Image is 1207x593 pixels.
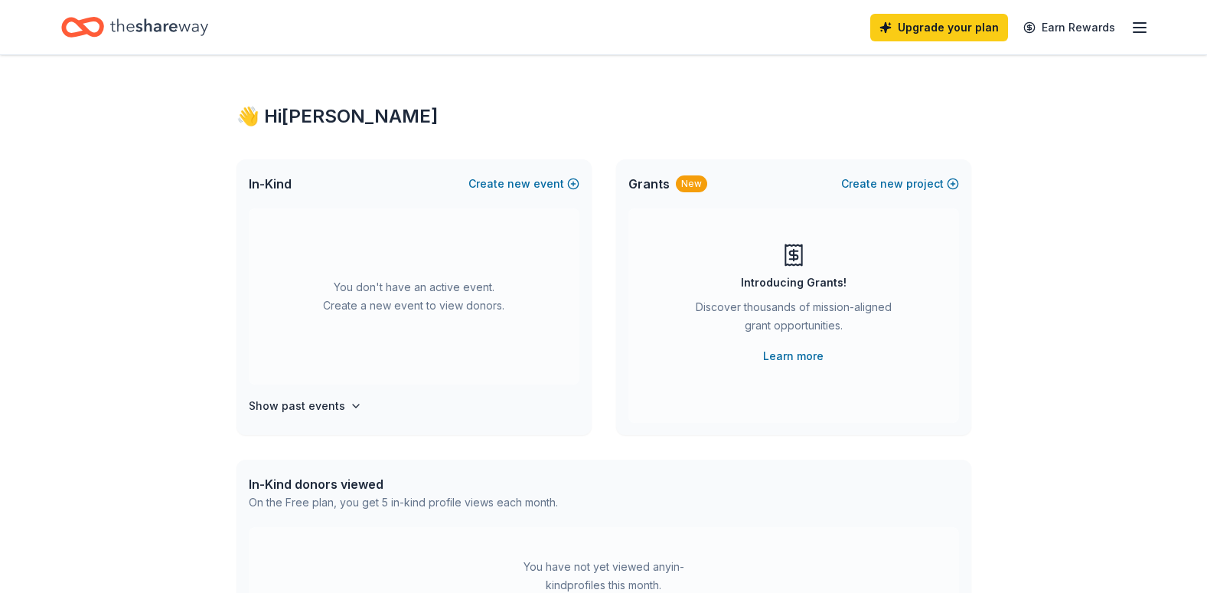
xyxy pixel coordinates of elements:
[237,104,971,129] div: 👋 Hi [PERSON_NAME]
[249,475,558,493] div: In-Kind donors viewed
[870,14,1008,41] a: Upgrade your plan
[763,347,824,365] a: Learn more
[468,175,579,193] button: Createnewevent
[628,175,670,193] span: Grants
[249,397,362,415] button: Show past events
[249,493,558,512] div: On the Free plan, you get 5 in-kind profile views each month.
[61,9,208,45] a: Home
[676,175,707,192] div: New
[841,175,959,193] button: Createnewproject
[249,397,345,415] h4: Show past events
[880,175,903,193] span: new
[690,298,898,341] div: Discover thousands of mission-aligned grant opportunities.
[1014,14,1124,41] a: Earn Rewards
[741,274,847,292] div: Introducing Grants!
[249,175,292,193] span: In-Kind
[249,208,579,385] div: You don't have an active event. Create a new event to view donors.
[507,175,530,193] span: new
